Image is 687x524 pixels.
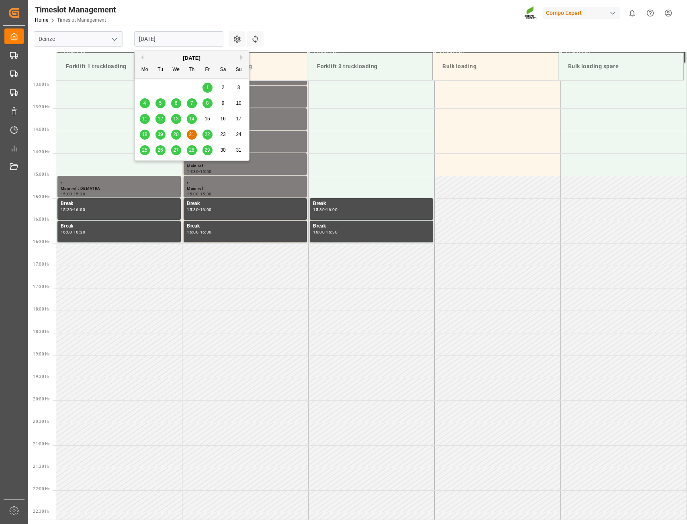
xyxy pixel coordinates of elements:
div: Choose Thursday, August 14th, 2025 [187,114,197,124]
div: Choose Monday, August 18th, 2025 [140,130,150,140]
div: Choose Wednesday, August 13th, 2025 [171,114,181,124]
span: 26 [157,147,163,153]
div: 15:30 [313,208,325,211]
button: Next Month [240,55,245,60]
div: Choose Saturday, August 16th, 2025 [218,114,228,124]
div: Main ref : DEMATRA [61,185,178,192]
div: Forklift 3 truckloading [314,59,426,74]
img: Screenshot%202023-09-29%20at%2010.02.21.png_1712312052.png [524,6,537,20]
div: Break [61,200,178,208]
div: 15:30 [187,208,198,211]
div: 15:30 [200,192,212,196]
div: Choose Friday, August 1st, 2025 [202,83,213,93]
span: 1 [206,85,209,90]
span: 25 [142,147,147,153]
div: Choose Friday, August 22nd, 2025 [202,130,213,140]
span: 7 [190,100,193,106]
div: Choose Friday, August 29th, 2025 [202,145,213,155]
div: - [72,192,74,196]
span: 17:00 Hr [33,262,49,266]
span: 13:00 Hr [33,82,49,87]
span: 20:00 Hr [33,397,49,401]
div: Choose Monday, August 25th, 2025 [140,145,150,155]
div: Choose Friday, August 15th, 2025 [202,114,213,124]
div: Break [313,222,430,230]
div: 16:00 [200,208,212,211]
a: Home [35,17,48,23]
div: Choose Saturday, August 9th, 2025 [218,98,228,108]
span: 13 [173,116,178,122]
div: Tu [155,65,166,75]
div: Main ref : [187,163,304,170]
span: 19:30 Hr [33,374,49,379]
span: 14 [189,116,194,122]
span: 23 [220,132,225,137]
div: Main ref : [187,185,304,192]
div: Break [187,200,304,208]
span: 16:00 Hr [33,217,49,221]
div: Choose Thursday, August 21st, 2025 [187,130,197,140]
div: Choose Tuesday, August 26th, 2025 [155,145,166,155]
span: 3 [237,85,240,90]
div: - [198,208,200,211]
span: 15:00 Hr [33,172,49,177]
div: 16:30 [200,230,212,234]
div: month 2025-08 [137,80,247,158]
button: Previous Month [139,55,143,60]
div: Su [234,65,244,75]
div: Choose Sunday, August 24th, 2025 [234,130,244,140]
span: 22 [204,132,210,137]
div: Choose Tuesday, August 12th, 2025 [155,114,166,124]
div: [DATE] [135,54,249,62]
button: open menu [108,33,120,45]
input: DD.MM.YYYY [134,31,223,47]
span: 8 [206,100,209,106]
span: 21:00 Hr [33,442,49,446]
div: 16:30 [74,230,85,234]
span: 10 [236,100,241,106]
div: Choose Tuesday, August 19th, 2025 [155,130,166,140]
div: Break [313,200,430,208]
span: 28 [189,147,194,153]
span: 9 [222,100,225,106]
div: 16:00 [187,230,198,234]
span: 19:00 Hr [33,352,49,356]
div: Choose Thursday, August 28th, 2025 [187,145,197,155]
span: 15 [204,116,210,122]
span: 31 [236,147,241,153]
span: 24 [236,132,241,137]
div: - [198,230,200,234]
div: Choose Tuesday, August 5th, 2025 [155,98,166,108]
span: 29 [204,147,210,153]
div: Choose Sunday, August 31st, 2025 [234,145,244,155]
div: Break [61,222,178,230]
span: 16 [220,116,225,122]
div: Break [187,222,304,230]
div: Choose Saturday, August 23rd, 2025 [218,130,228,140]
div: 15:00 [200,170,212,173]
div: 16:00 [74,208,85,211]
span: 2 [222,85,225,90]
span: 22:30 Hr [33,509,49,514]
div: Choose Sunday, August 17th, 2025 [234,114,244,124]
span: 17:30 Hr [33,284,49,289]
div: - [198,170,200,173]
button: show 0 new notifications [623,4,641,22]
span: 30 [220,147,225,153]
span: 21 [189,132,194,137]
div: 15:00 [61,192,72,196]
div: 16:30 [326,230,337,234]
div: Mo [140,65,150,75]
input: Type to search/select [34,31,123,47]
div: Choose Saturday, August 2nd, 2025 [218,83,228,93]
div: Compo Expert [543,7,620,19]
span: 20 [173,132,178,137]
span: 19 [157,132,163,137]
span: 18:00 Hr [33,307,49,311]
div: Choose Wednesday, August 27th, 2025 [171,145,181,155]
span: 18 [142,132,147,137]
div: 15:30 [61,208,72,211]
div: , [187,177,304,185]
div: 15:00 [187,192,198,196]
span: 18:30 Hr [33,329,49,334]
